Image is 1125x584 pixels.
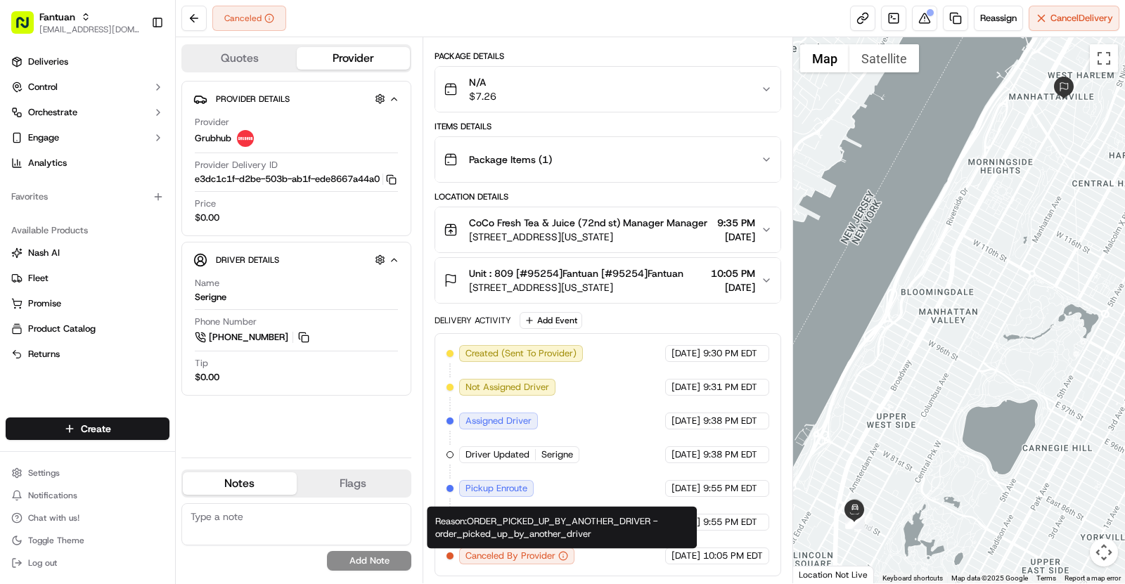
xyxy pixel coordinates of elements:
input: Got a question? Start typing here... [37,90,253,105]
span: [DATE] [124,217,153,228]
span: N/A [469,75,496,89]
span: [STREET_ADDRESS][US_STATE] [469,230,707,244]
span: Fleet [28,272,49,285]
span: Driver Details [216,254,279,266]
button: Driver Details [193,248,399,271]
span: Provider Delivery ID [195,159,278,171]
button: Promise [6,292,169,315]
span: Phone Number [195,316,257,328]
a: Open this area in Google Maps (opens a new window) [797,565,843,583]
span: [DATE] [671,347,700,360]
a: Analytics [6,152,169,174]
span: Grubhub [195,132,231,145]
span: Name [195,277,219,290]
button: Settings [6,463,169,483]
span: Control [28,81,58,93]
span: Product Catalog [28,323,96,335]
span: API Documentation [133,313,226,327]
div: 4 [846,511,864,529]
span: Pickup Enroute [465,482,527,495]
button: Control [6,76,169,98]
img: 9188753566659_6852d8bf1fb38e338040_72.png [30,134,55,159]
span: Create [81,422,111,436]
span: • [117,217,122,228]
span: Package Items ( 1 ) [469,153,552,167]
button: Add Event [520,312,582,329]
a: Product Catalog [11,323,164,335]
span: Tip [195,357,208,370]
div: Reason: ORDER_PICKED_UP_BY_ANOTHER_DRIVER - order_picked_up_by_another_driver [427,507,697,549]
span: Promise [28,297,61,310]
div: Start new chat [63,134,231,148]
button: Show satellite imagery [849,44,919,72]
span: Provider Details [216,93,290,105]
button: Fleet [6,267,169,290]
img: Masood Aslam [14,242,37,264]
button: Chat with us! [6,508,169,528]
div: 💻 [119,315,130,326]
span: [DATE] [671,415,700,427]
div: Package Details [435,51,781,62]
a: Promise [11,297,164,310]
div: Delivery Activity [435,315,511,326]
button: Package Items (1) [435,137,780,182]
span: Not Assigned Driver [465,381,549,394]
span: $0.00 [195,212,219,224]
button: CoCo Fresh Tea & Juice (72nd st) Manager Manager[STREET_ADDRESS][US_STATE]9:35 PM[DATE] [435,207,780,252]
span: 9:31 PM EDT [703,381,757,394]
button: Product Catalog [6,318,169,340]
span: Analytics [28,157,67,169]
div: Location Not Live [793,566,874,583]
span: Created (Sent To Provider) [465,347,577,360]
a: Deliveries [6,51,169,73]
img: 1736555255976-a54dd68f-1ca7-489b-9aae-adbdc363a1c4 [28,256,39,267]
button: Returns [6,343,169,365]
a: 💻API Documentation [113,308,231,333]
span: [DATE] [671,381,700,394]
button: Unit : 809 [#95254]Fantuan [#95254]Fantuan[STREET_ADDRESS][US_STATE]10:05 PM[DATE] [435,258,780,303]
div: Available Products [6,219,169,242]
span: [PERSON_NAME] [44,217,114,228]
span: Deliveries [28,56,68,68]
button: Toggle fullscreen view [1090,44,1118,72]
button: Canceled [212,6,286,31]
a: 📗Knowledge Base [8,308,113,333]
span: Map data ©2025 Google [951,574,1028,582]
span: CoCo Fresh Tea & Juice (72nd st) Manager Manager [469,216,707,230]
span: Settings [28,467,60,479]
span: Serigne [541,448,573,461]
span: [DATE] [124,255,153,266]
a: [PHONE_NUMBER] [195,330,311,345]
span: Pylon [140,348,170,358]
span: Driver Updated [465,448,529,461]
div: Past conversations [14,182,94,193]
span: [DATE] [671,550,700,562]
a: Nash AI [11,247,164,259]
div: 1 [854,514,873,532]
button: CancelDelivery [1029,6,1119,31]
div: Location Details [435,191,781,202]
span: [PERSON_NAME] [44,255,114,266]
button: Show street map [800,44,849,72]
span: Engage [28,131,59,144]
button: Start new chat [239,138,256,155]
span: Assigned Driver [465,415,532,427]
p: Welcome 👋 [14,56,256,78]
span: • [117,255,122,266]
div: We're available if you need us! [63,148,193,159]
button: Provider Details [193,87,399,110]
button: Nash AI [6,242,169,264]
button: Fantuan [39,10,75,24]
button: Fantuan[EMAIL_ADDRESS][DOMAIN_NAME] [6,6,146,39]
span: Returns [28,348,60,361]
button: Map camera controls [1090,538,1118,566]
button: Toggle Theme [6,531,169,550]
button: Keyboard shortcuts [882,573,943,583]
span: Log out [28,557,57,569]
span: 9:38 PM EDT [703,448,757,461]
span: Provider [195,116,229,129]
span: 9:55 PM EDT [703,516,757,528]
button: Log out [6,553,169,573]
span: [DATE] [711,280,755,294]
